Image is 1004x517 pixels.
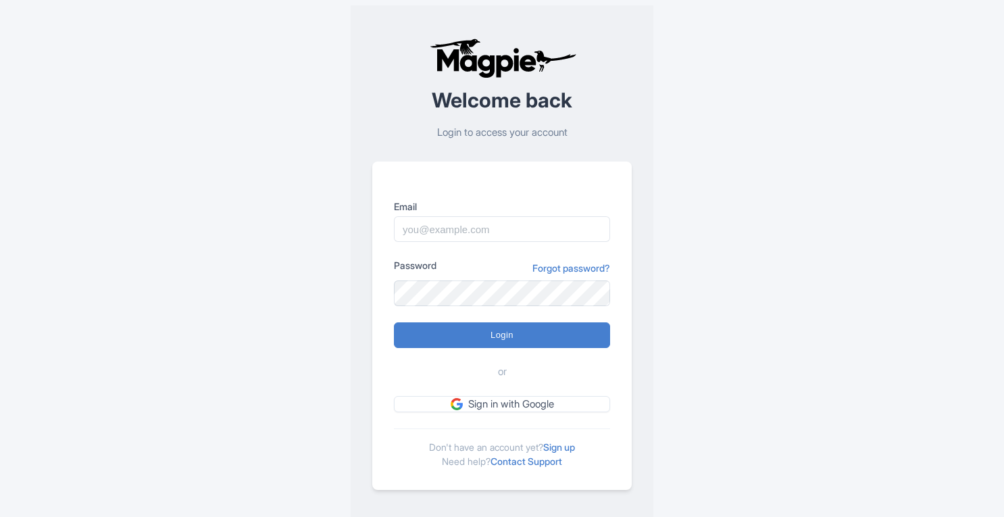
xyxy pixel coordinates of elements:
label: Password [394,258,436,272]
span: or [498,364,507,380]
input: you@example.com [394,216,610,242]
input: Login [394,322,610,348]
a: Contact Support [491,456,562,467]
a: Forgot password? [532,261,610,275]
h2: Welcome back [372,89,632,112]
label: Email [394,199,610,214]
a: Sign in with Google [394,396,610,413]
a: Sign up [543,441,575,453]
img: google.svg [451,398,463,410]
div: Don't have an account yet? Need help? [394,428,610,468]
img: logo-ab69f6fb50320c5b225c76a69d11143b.png [426,38,578,78]
p: Login to access your account [372,125,632,141]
